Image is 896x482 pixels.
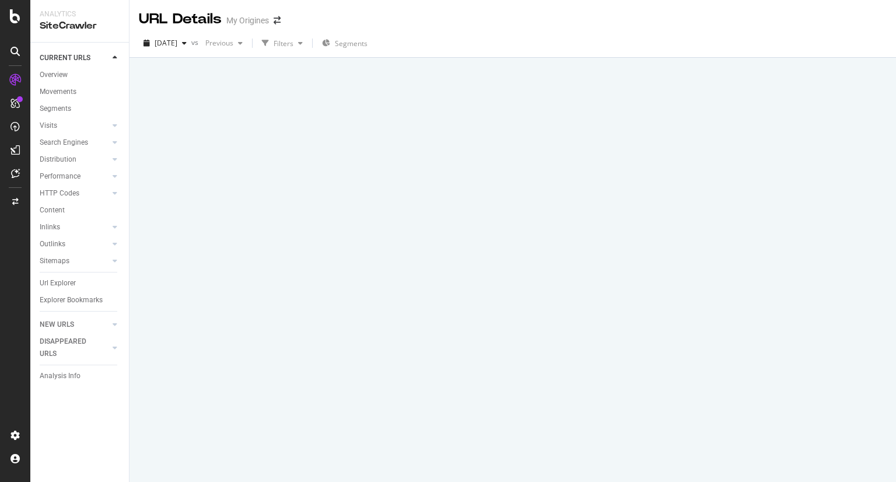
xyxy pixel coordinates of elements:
[201,38,233,48] span: Previous
[40,238,65,250] div: Outlinks
[40,69,68,81] div: Overview
[40,120,57,132] div: Visits
[40,204,65,216] div: Content
[335,39,367,48] span: Segments
[40,204,121,216] a: Content
[201,34,247,53] button: Previous
[40,187,79,200] div: HTTP Codes
[40,137,109,149] a: Search Engines
[139,9,222,29] div: URL Details
[40,370,80,382] div: Analysis Info
[40,277,76,289] div: Url Explorer
[40,69,121,81] a: Overview
[226,15,269,26] div: My Origines
[40,336,109,360] a: DISAPPEARED URLS
[40,238,109,250] a: Outlinks
[40,187,109,200] a: HTTP Codes
[40,153,76,166] div: Distribution
[274,16,281,25] div: arrow-right-arrow-left
[40,255,109,267] a: Sitemaps
[191,37,201,47] span: vs
[40,170,109,183] a: Performance
[40,52,109,64] a: CURRENT URLS
[40,319,74,331] div: NEW URLS
[274,39,293,48] div: Filters
[139,34,191,53] button: [DATE]
[40,86,121,98] a: Movements
[40,336,99,360] div: DISAPPEARED URLS
[40,319,109,331] a: NEW URLS
[317,34,372,53] button: Segments
[40,153,109,166] a: Distribution
[40,294,121,306] a: Explorer Bookmarks
[40,255,69,267] div: Sitemaps
[40,221,60,233] div: Inlinks
[40,170,80,183] div: Performance
[257,34,307,53] button: Filters
[40,294,103,306] div: Explorer Bookmarks
[40,221,109,233] a: Inlinks
[40,19,120,33] div: SiteCrawler
[40,52,90,64] div: CURRENT URLS
[40,86,76,98] div: Movements
[40,9,120,19] div: Analytics
[40,370,121,382] a: Analysis Info
[40,103,71,115] div: Segments
[40,103,121,115] a: Segments
[155,38,177,48] span: 2025 Sep. 30th
[40,137,88,149] div: Search Engines
[40,277,121,289] a: Url Explorer
[40,120,109,132] a: Visits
